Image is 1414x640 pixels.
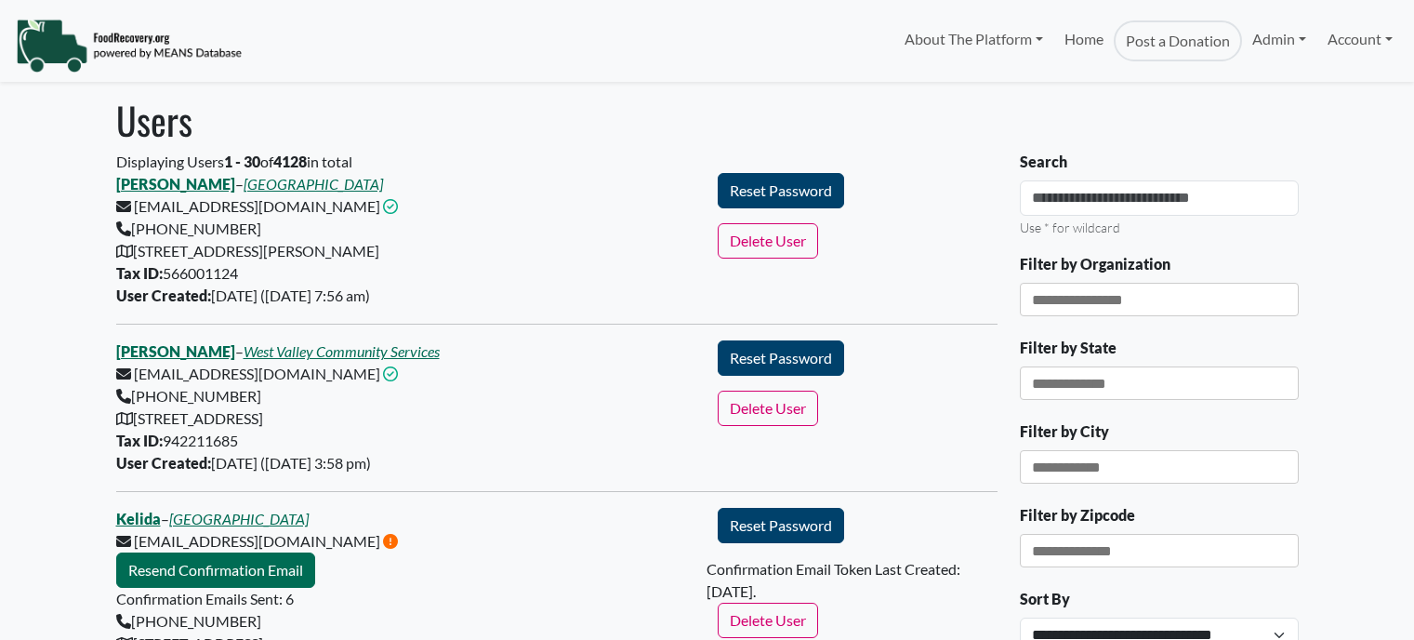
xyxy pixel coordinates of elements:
img: NavigationLogo_FoodRecovery-91c16205cd0af1ed486a0f1a7774a6544ea792ac00100771e7dd3ec7c0e58e41.png [16,18,242,73]
label: Search [1020,151,1067,173]
div: – [EMAIL_ADDRESS][DOMAIN_NAME] [PHONE_NUMBER] [STREET_ADDRESS][PERSON_NAME] 566001124 [DATE] ([DA... [105,173,707,307]
label: Filter by State [1020,337,1117,359]
label: Filter by Zipcode [1020,504,1135,527]
a: Home [1053,20,1113,61]
button: Delete User [718,603,818,638]
a: Post a Donation [1114,20,1242,61]
button: Delete User [718,391,818,426]
a: [GEOGRAPHIC_DATA] [244,175,383,193]
i: This email address is confirmed. [383,367,398,381]
small: Use * for wildcard [1020,220,1120,235]
a: [PERSON_NAME] [116,175,235,193]
i: This email address is confirmed. [383,199,398,214]
button: Reset Password [718,173,844,208]
b: Tax ID: [116,264,163,282]
a: Admin [1242,20,1316,58]
button: Delete User [718,223,818,259]
b: User Created: [116,287,211,304]
button: Resend Confirmation Email [116,553,315,588]
b: 1 - 30 [224,153,260,170]
b: Tax ID: [116,432,163,449]
a: About The Platform [894,20,1053,58]
label: Sort By [1020,588,1070,610]
div: – [EMAIL_ADDRESS][DOMAIN_NAME] [PHONE_NUMBER] [STREET_ADDRESS] 942211685 [DATE] ([DATE] 3:58 pm) [105,340,707,474]
a: West Valley Community Services [244,342,440,360]
b: User Created: [116,454,211,472]
b: 4128 [273,153,307,170]
button: Reset Password [718,340,844,376]
a: [GEOGRAPHIC_DATA] [169,510,309,527]
button: Reset Password [718,508,844,543]
label: Filter by City [1020,420,1109,443]
label: Filter by Organization [1020,253,1170,275]
a: Account [1317,20,1403,58]
a: [PERSON_NAME] [116,342,235,360]
i: This email address is not yet confirmed. [383,534,398,549]
div: Confirmation Email Token Last Created: [DATE]. [707,558,1008,603]
a: Kelida [116,510,161,527]
h1: Users [116,98,1299,142]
